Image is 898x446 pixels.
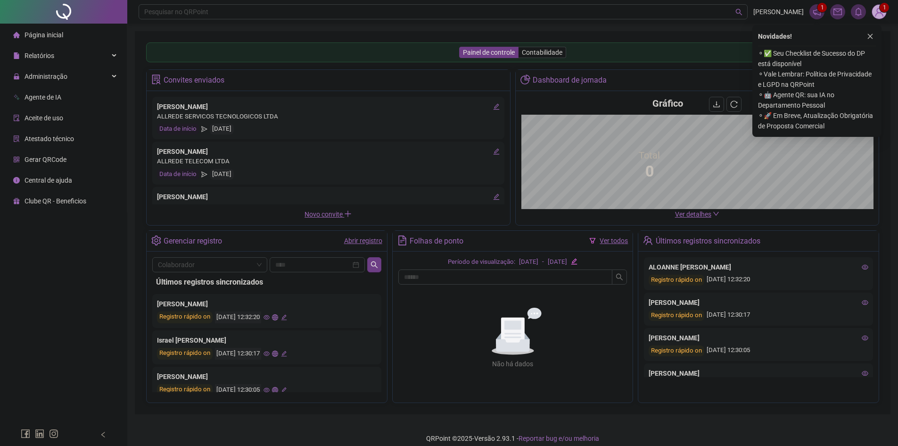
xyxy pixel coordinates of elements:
div: Data de início [157,124,199,135]
span: reload [730,101,738,108]
span: Relatórios [25,52,54,59]
span: solution [13,135,20,142]
div: [DATE] [210,124,234,135]
a: Ver detalhes down [675,210,719,218]
div: ALLREDE TELECOM LTDA [157,157,500,167]
span: eye [264,387,270,393]
sup: 1 [817,3,827,12]
span: left [100,431,107,438]
span: edit [493,194,500,200]
span: gift [13,198,20,204]
span: Versão [474,435,495,442]
div: Israel [PERSON_NAME] [157,335,377,345]
span: Gerar QRCode [25,156,66,163]
span: edit [281,351,287,357]
span: lock [13,73,20,80]
div: ALLREDE SERVICOS TECNOLOGICOS LTDA [157,112,500,122]
div: Últimos registros sincronizados [156,276,378,288]
span: Painel de controle [463,49,515,56]
span: instagram [49,429,58,438]
div: Convites enviados [164,72,224,88]
span: [PERSON_NAME] [753,7,804,17]
div: Registro rápido on [157,348,213,360]
span: global [272,314,278,320]
div: [PERSON_NAME] [649,333,868,343]
div: [PERSON_NAME] [157,371,377,382]
div: [PERSON_NAME] [157,299,377,309]
span: file [13,52,20,59]
div: Data de início [157,169,199,180]
span: 1 [821,4,824,11]
span: Aceite de uso [25,114,63,122]
span: ⚬ ✅ Seu Checklist de Sucesso do DP está disponível [758,48,876,69]
span: close [867,33,873,40]
a: Abrir registro [344,237,382,244]
span: ⚬ 🤖 Agente QR: sua IA no Departamento Pessoal [758,90,876,110]
span: search [371,261,378,269]
span: facebook [21,429,30,438]
span: search [616,273,623,281]
div: - [542,257,544,267]
span: Contabilidade [522,49,562,56]
span: plus [344,210,352,218]
span: 1 [883,4,886,11]
span: Atestado técnico [25,135,74,143]
span: ⚬ 🚀 Em Breve, Atualização Obrigatória de Proposta Comercial [758,110,876,131]
span: filter [589,237,596,244]
sup: Atualize o seu contato no menu Meus Dados [880,3,889,12]
span: eye [862,264,868,270]
div: ALOANNE [PERSON_NAME] [649,262,868,272]
div: Não há dados [470,359,556,369]
span: ⚬ Vale Lembrar: Política de Privacidade e LGPD na QRPoint [758,69,876,90]
div: [DATE] [548,257,567,267]
div: [DATE] [210,169,234,180]
span: Novo convite [305,210,352,218]
span: Reportar bug e/ou melhoria [519,435,599,442]
div: Dashboard de jornada [533,72,607,88]
div: [PERSON_NAME] [649,368,868,379]
span: file-text [397,236,407,245]
div: Registro rápido on [157,384,213,396]
div: [DATE] 12:30:05 [649,345,868,356]
div: Folhas de ponto [410,233,463,249]
span: qrcode [13,156,20,163]
span: Página inicial [25,31,63,39]
span: download [713,101,720,108]
span: down [713,210,719,217]
span: bell [854,8,863,16]
span: eye [862,299,868,306]
span: edit [571,258,577,264]
span: audit [13,115,20,121]
span: notification [813,8,821,16]
span: solution [151,75,161,84]
div: Últimos registros sincronizados [656,233,760,249]
span: edit [493,148,500,155]
span: Novidades ! [758,31,792,42]
span: send [201,124,207,135]
span: eye [862,370,868,377]
span: Ver detalhes [675,210,711,218]
span: Administração [25,73,67,80]
div: [DATE] [519,257,538,267]
div: [DATE] 12:32:20 [215,311,261,323]
a: Ver todos [600,237,628,244]
img: 88641 [872,5,886,19]
span: mail [833,8,842,16]
span: edit [493,103,500,110]
div: Período de visualização: [448,257,515,267]
div: [PERSON_NAME] [649,297,868,308]
span: edit [281,314,287,320]
span: Clube QR - Beneficios [25,197,86,205]
div: [PERSON_NAME] [157,101,500,112]
div: [PERSON_NAME] [157,146,500,157]
div: Gerenciar registro [164,233,222,249]
h4: Gráfico [652,97,683,110]
span: eye [264,314,270,320]
span: Central de ajuda [25,177,72,184]
span: Agente de IA [25,93,61,101]
div: [DATE] 12:30:17 [649,310,868,321]
span: eye [862,335,868,341]
div: [DATE] 12:30:05 [215,384,261,396]
div: Registro rápido on [649,275,704,286]
span: edit [281,387,287,393]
